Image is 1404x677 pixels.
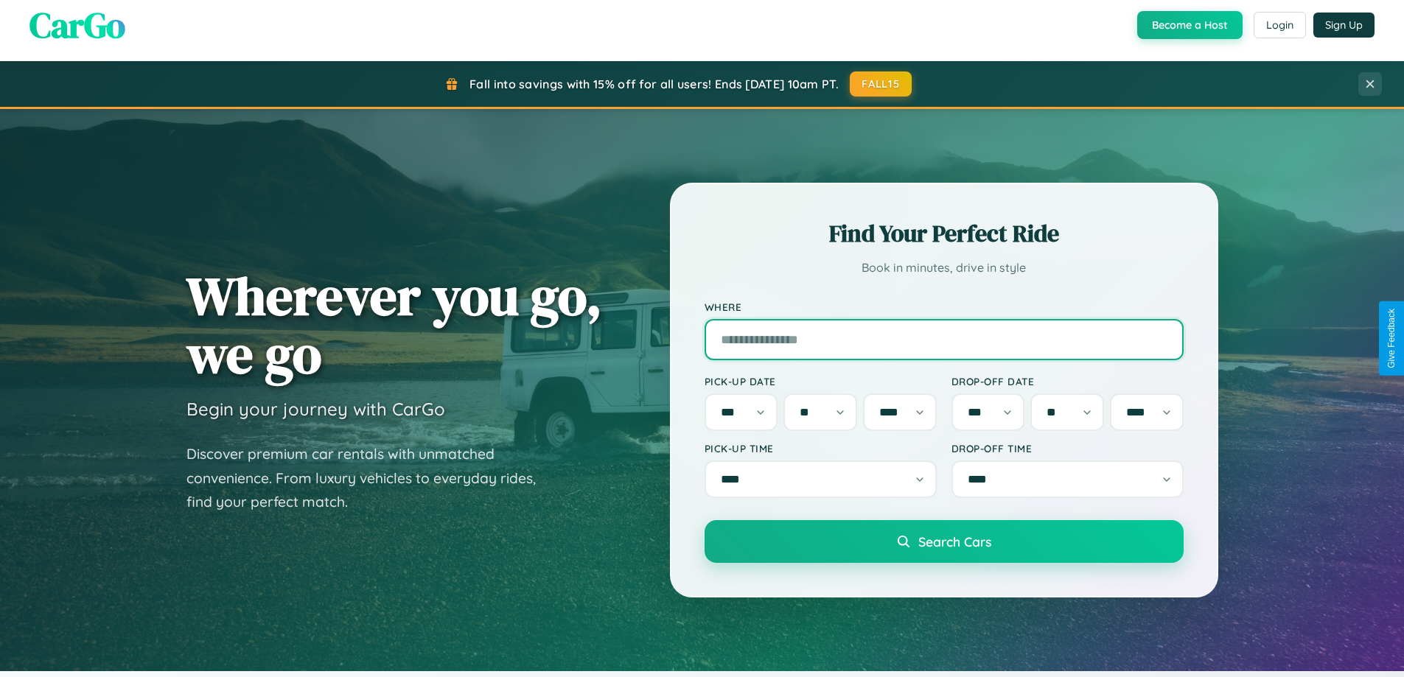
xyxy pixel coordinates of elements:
h2: Find Your Perfect Ride [705,217,1184,250]
p: Discover premium car rentals with unmatched convenience. From luxury vehicles to everyday rides, ... [186,442,555,514]
label: Drop-off Time [951,442,1184,455]
h1: Wherever you go, we go [186,267,602,383]
button: Login [1254,12,1306,38]
button: Become a Host [1137,11,1243,39]
label: Where [705,301,1184,313]
button: Sign Up [1313,13,1375,38]
label: Drop-off Date [951,375,1184,387]
button: FALL15 [850,71,912,97]
span: Fall into savings with 15% off for all users! Ends [DATE] 10am PT. [469,77,839,91]
label: Pick-up Date [705,375,937,387]
p: Book in minutes, drive in style [705,257,1184,278]
label: Pick-up Time [705,442,937,455]
h3: Begin your journey with CarGo [186,398,445,420]
span: CarGo [29,1,125,49]
div: Give Feedback [1386,309,1397,368]
button: Search Cars [705,520,1184,563]
span: Search Cars [918,533,991,550]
